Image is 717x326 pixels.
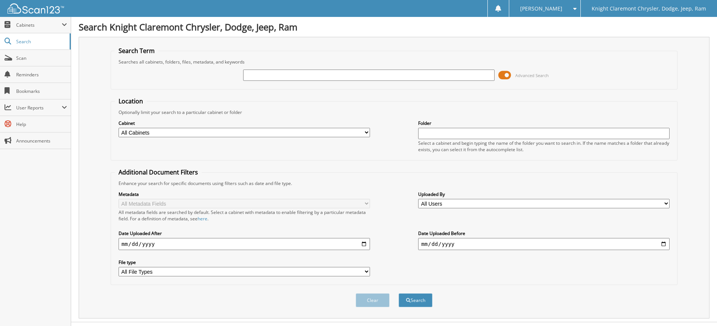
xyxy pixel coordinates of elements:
span: Scan [16,55,67,61]
button: Clear [356,293,390,307]
button: Search [399,293,432,307]
a: here [198,215,207,222]
div: Searches all cabinets, folders, files, metadata, and keywords [115,59,673,65]
label: File type [119,259,370,265]
span: Cabinets [16,22,62,28]
legend: Search Term [115,47,158,55]
label: Folder [418,120,670,126]
input: end [418,238,670,250]
label: Metadata [119,191,370,197]
div: Optionally limit your search to a particular cabinet or folder [115,109,673,115]
label: Cabinet [119,120,370,126]
label: Uploaded By [418,191,670,197]
span: Search [16,38,66,45]
span: User Reports [16,105,62,111]
span: [PERSON_NAME] [520,6,562,11]
span: Reminders [16,71,67,78]
label: Date Uploaded Before [418,230,670,237]
img: scan123-logo-white.svg [8,3,64,14]
div: Enhance your search for specific documents using filters such as date and file type. [115,180,673,187]
div: All metadata fields are searched by default. Select a cabinet with metadata to enable filtering b... [119,209,370,222]
input: start [119,238,370,250]
div: Select a cabinet and begin typing the name of the folder you want to search in. If the name match... [418,140,670,153]
span: Announcements [16,138,67,144]
legend: Location [115,97,147,105]
span: Help [16,121,67,127]
h1: Search Knight Claremont Chrysler, Dodge, Jeep, Ram [79,21,709,33]
span: Knight Claremont Chrysler, Dodge, Jeep, Ram [592,6,706,11]
label: Date Uploaded After [119,230,370,237]
span: Bookmarks [16,88,67,94]
span: Advanced Search [515,73,549,78]
legend: Additional Document Filters [115,168,202,176]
